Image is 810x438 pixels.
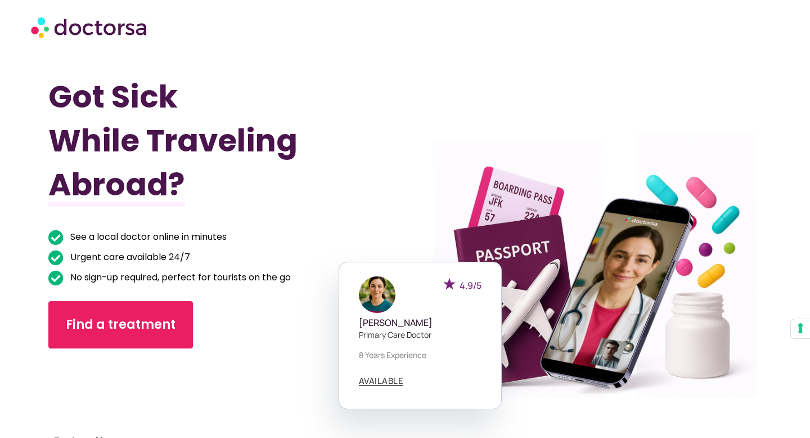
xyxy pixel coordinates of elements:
h1: Got Sick While Traveling Abroad? [48,75,352,207]
button: Your consent preferences for tracking technologies [791,319,810,338]
a: AVAILABLE [359,377,404,386]
span: Urgent care available 24/7 [67,249,190,265]
span: See a local doctor online in minutes [67,229,227,245]
span: No sign-up required, perfect for tourists on the go [67,270,291,285]
a: Find a treatment [48,301,193,348]
h5: [PERSON_NAME] [359,318,481,328]
p: Primary care doctor [359,329,481,341]
span: 4.9/5 [460,279,481,292]
p: 8 years experience [359,349,481,361]
span: Find a treatment [66,316,175,334]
